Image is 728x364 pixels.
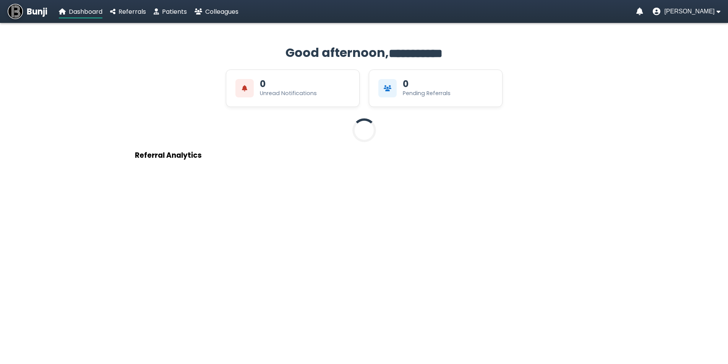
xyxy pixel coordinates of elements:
[205,7,238,16] span: Colleagues
[403,89,451,97] div: Pending Referrals
[195,7,238,16] a: Colleagues
[118,7,146,16] span: Referrals
[69,7,102,16] span: Dashboard
[27,5,47,18] span: Bunji
[8,4,23,19] img: Bunji Dental Referral Management
[636,8,643,15] a: Notifications
[135,44,593,62] h2: Good afternoon,
[260,79,266,89] div: 0
[110,7,146,16] a: Referrals
[154,7,187,16] a: Patients
[162,7,187,16] span: Patients
[226,70,360,107] div: View Unread Notifications
[403,79,409,89] div: 0
[369,70,503,107] div: View Pending Referrals
[135,150,593,161] h3: Referral Analytics
[59,7,102,16] a: Dashboard
[8,4,47,19] a: Bunji
[260,89,317,97] div: Unread Notifications
[653,8,720,15] button: User menu
[664,8,715,15] span: [PERSON_NAME]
